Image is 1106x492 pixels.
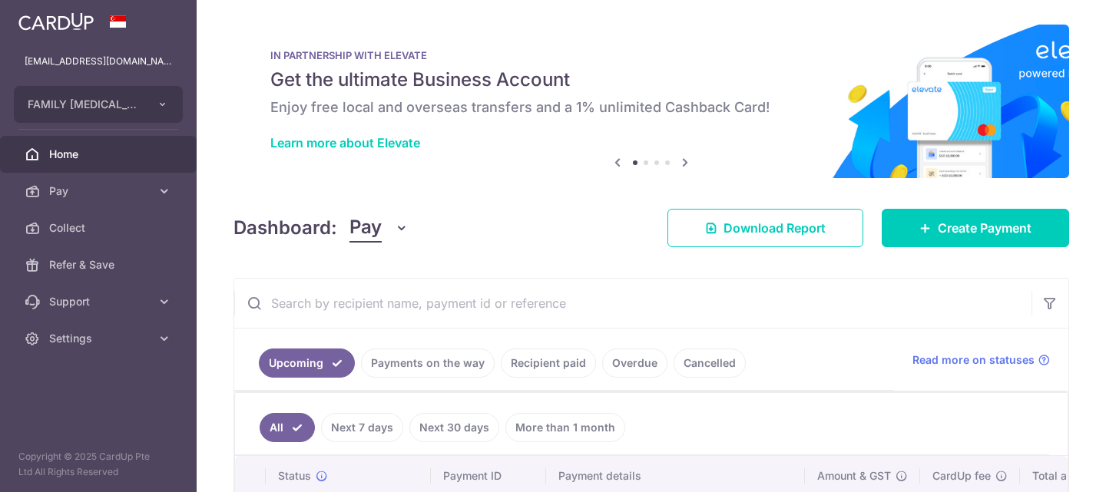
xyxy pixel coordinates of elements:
a: More than 1 month [505,413,625,442]
span: Settings [49,331,151,346]
a: Create Payment [882,209,1069,247]
span: CardUp fee [932,468,991,484]
span: Pay [349,213,382,243]
span: Status [278,468,311,484]
span: Home [49,147,151,162]
span: Collect [49,220,151,236]
span: Create Payment [938,219,1031,237]
img: Renovation banner [233,25,1069,178]
a: All [260,413,315,442]
a: Next 30 days [409,413,499,442]
p: IN PARTNERSHIP WITH ELEVATE [270,49,1032,61]
button: FAMILY [MEDICAL_DATA] CENTRE PTE. LTD. [14,86,183,123]
a: Learn more about Elevate [270,135,420,150]
input: Search by recipient name, payment id or reference [234,279,1031,328]
span: FAMILY [MEDICAL_DATA] CENTRE PTE. LTD. [28,97,141,112]
span: Support [49,294,151,309]
img: CardUp [18,12,94,31]
a: Next 7 days [321,413,403,442]
h6: Enjoy free local and overseas transfers and a 1% unlimited Cashback Card! [270,98,1032,117]
span: Amount & GST [817,468,891,484]
a: Cancelled [674,348,746,378]
a: Download Report [667,209,863,247]
span: Pay [49,183,151,199]
p: [EMAIL_ADDRESS][DOMAIN_NAME] [25,54,172,69]
a: Recipient paid [501,348,596,378]
a: Overdue [602,348,667,378]
a: Upcoming [259,348,355,378]
h4: Dashboard: [233,214,337,242]
span: Refer & Save [49,257,151,272]
a: Payments on the way [361,348,495,378]
a: Read more on statuses [912,352,1050,368]
span: Read more on statuses [912,352,1035,368]
span: Download Report [724,219,826,237]
h5: Get the ultimate Business Account [270,68,1032,92]
button: Pay [349,213,409,243]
